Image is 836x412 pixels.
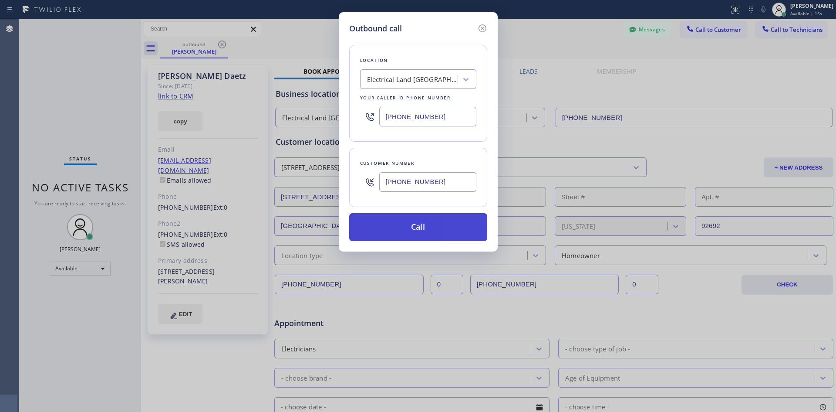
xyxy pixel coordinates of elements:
[349,23,402,34] h5: Outbound call
[379,172,476,192] input: (123) 456-7890
[367,75,458,85] div: Electrical Land [GEOGRAPHIC_DATA]
[360,93,476,102] div: Your caller id phone number
[360,56,476,65] div: Location
[360,159,476,168] div: Customer number
[349,213,487,241] button: Call
[379,107,476,126] input: (123) 456-7890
